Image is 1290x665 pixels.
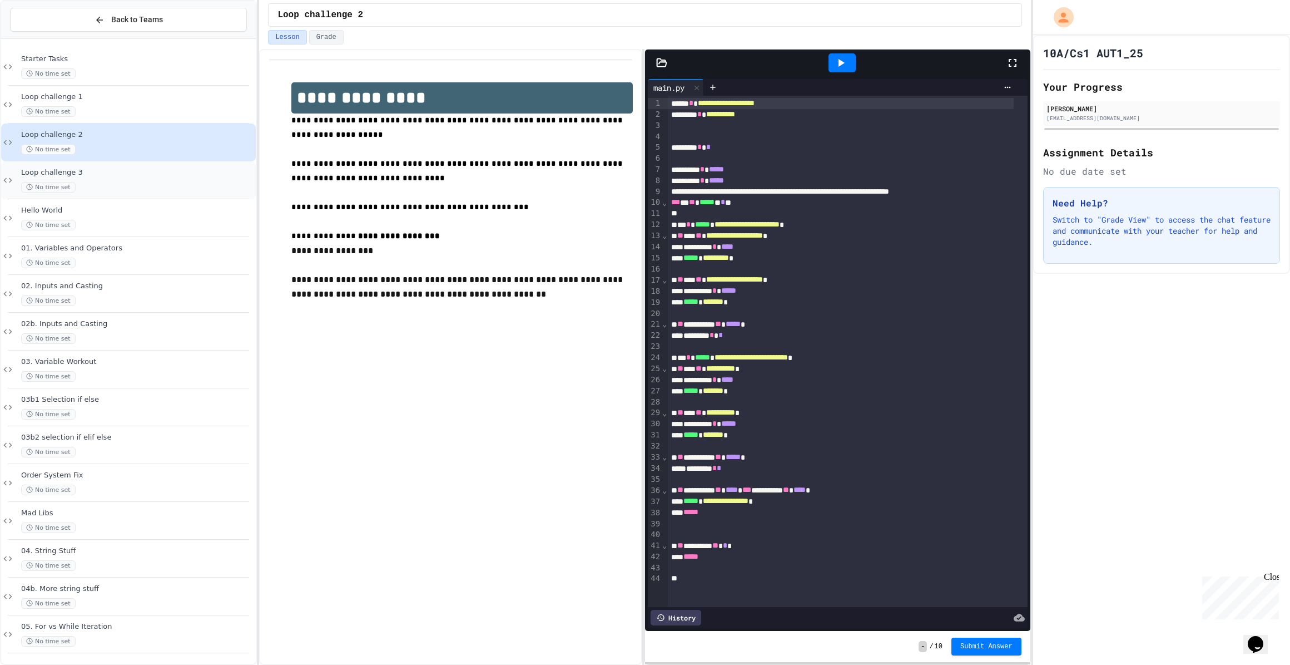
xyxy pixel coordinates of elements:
span: Loop challenge 3 [21,168,254,178]
div: 8 [648,175,662,186]
div: 33 [648,452,662,463]
span: No time set [21,333,76,344]
div: 23 [648,341,662,352]
span: No time set [21,144,76,155]
div: 44 [648,573,662,584]
h2: Your Progress [1043,79,1280,95]
span: No time set [21,447,76,457]
span: No time set [21,371,76,382]
div: Chat with us now!Close [4,4,77,71]
span: Fold line [662,231,667,240]
button: Submit Answer [951,638,1021,656]
span: Fold line [662,408,667,417]
span: Order System Fix [21,471,254,480]
div: 36 [648,485,662,496]
div: 7 [648,164,662,175]
span: Fold line [662,486,667,495]
div: [EMAIL_ADDRESS][DOMAIN_NAME] [1046,114,1277,122]
span: No time set [21,106,76,117]
div: 31 [648,430,662,441]
p: Switch to "Grade View" to access the chat feature and communicate with your teacher for help and ... [1053,214,1271,248]
h3: Need Help? [1053,196,1271,210]
div: 25 [648,363,662,375]
div: 29 [648,407,662,418]
span: Fold line [662,452,667,461]
span: Mad Libs [21,509,254,518]
div: 6 [648,153,662,164]
span: - [919,641,927,652]
span: Loop challenge 1 [21,92,254,102]
span: Fold line [662,541,667,550]
span: No time set [21,258,76,268]
span: No time set [21,523,76,533]
span: / [929,642,933,651]
div: 2 [648,109,662,120]
span: No time set [21,295,76,306]
div: 21 [648,319,662,330]
div: 1 [648,98,662,109]
span: 05. For vs While Iteration [21,622,254,632]
div: 3 [648,120,662,131]
div: 43 [648,563,662,574]
span: Back to Teams [111,14,163,26]
span: 01. Variables and Operators [21,244,254,253]
div: 12 [648,219,662,230]
div: 13 [648,230,662,242]
button: Grade [309,30,344,45]
h1: 10A/Cs1 AUT1_25 [1043,45,1143,61]
span: Loop challenge 2 [21,130,254,140]
div: 32 [648,441,662,452]
span: 03b1 Selection if else [21,395,254,405]
span: Fold line [662,275,667,284]
div: 24 [648,352,662,363]
div: 11 [648,208,662,219]
span: No time set [21,636,76,647]
div: 40 [648,529,662,540]
span: 04. String Stuff [21,546,254,556]
span: Starter Tasks [21,55,254,64]
div: 42 [648,551,662,563]
span: Hello World [21,206,254,215]
div: 14 [648,242,662,253]
span: 10 [935,642,942,651]
div: 39 [648,519,662,530]
span: Fold line [662,198,667,207]
span: No time set [21,485,76,495]
span: No time set [21,182,76,193]
button: Lesson [268,30,306,45]
div: 34 [648,463,662,474]
div: [PERSON_NAME] [1046,104,1277,114]
iframe: chat widget [1198,572,1279,619]
span: No time set [21,409,76,420]
div: 4 [648,131,662,142]
span: 02b. Inputs and Casting [21,319,254,329]
div: 18 [648,286,662,297]
span: Fold line [662,319,667,328]
span: No time set [21,220,76,230]
div: main.py [648,82,690,93]
div: 9 [648,186,662,198]
span: 02. Inputs and Casting [21,282,254,291]
div: 35 [648,474,662,485]
div: 10 [648,197,662,208]
iframe: chat widget [1243,620,1279,654]
div: 38 [648,508,662,519]
span: Fold line [662,364,667,373]
h2: Assignment Details [1043,145,1280,160]
span: Submit Answer [960,642,1013,651]
span: No time set [21,560,76,571]
div: 28 [648,397,662,408]
div: 37 [648,496,662,508]
div: 19 [648,297,662,308]
div: 22 [648,330,662,341]
div: 20 [648,308,662,319]
span: 04b. More string stuff [21,584,254,594]
div: 41 [648,540,662,551]
span: No time set [21,68,76,79]
span: No time set [21,598,76,609]
div: 16 [648,264,662,275]
div: 17 [648,275,662,286]
div: 30 [648,418,662,430]
div: main.py [648,79,704,96]
div: No due date set [1043,165,1280,178]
